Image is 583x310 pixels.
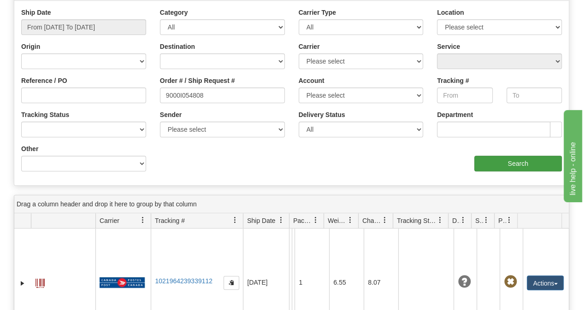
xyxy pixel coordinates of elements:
label: Destination [160,42,195,51]
label: Ship Date [21,8,51,17]
label: Tracking Status [21,110,69,119]
img: 20 - Canada Post [100,277,145,288]
a: Pickup Status filter column settings [501,212,517,228]
label: Order # / Ship Request # [160,76,235,85]
a: Tracking # filter column settings [227,212,243,228]
label: Service [437,42,460,51]
label: Account [299,76,324,85]
a: Weight filter column settings [342,212,358,228]
span: Ship Date [247,216,275,225]
label: Origin [21,42,40,51]
a: Charge filter column settings [377,212,393,228]
a: Label [35,275,45,289]
a: Packages filter column settings [308,212,324,228]
span: Pickup Status [498,216,506,225]
label: Reference / PO [21,76,67,85]
label: Department [437,110,473,119]
span: Unknown [458,275,471,288]
span: Delivery Status [452,216,460,225]
label: Carrier Type [299,8,336,17]
button: Actions [527,275,564,290]
label: Category [160,8,188,17]
span: Charge [362,216,382,225]
a: Tracking Status filter column settings [432,212,448,228]
input: To [506,88,562,103]
label: Delivery Status [299,110,345,119]
a: Shipment Issues filter column settings [478,212,494,228]
a: Expand [18,279,27,288]
span: Tracking # [155,216,185,225]
div: grid grouping header [14,195,569,213]
input: From [437,88,492,103]
a: 1021964239339112 [155,277,212,285]
input: Search [474,156,562,171]
span: Packages [293,216,312,225]
span: Shipment Issues [475,216,483,225]
a: Carrier filter column settings [135,212,151,228]
iframe: chat widget [562,108,582,202]
span: Weight [328,216,347,225]
label: Location [437,8,464,17]
span: Carrier [100,216,119,225]
button: Copy to clipboard [224,276,239,290]
a: Ship Date filter column settings [273,212,289,228]
a: Delivery Status filter column settings [455,212,471,228]
label: Carrier [299,42,320,51]
span: Tracking Status [397,216,437,225]
label: Other [21,144,38,153]
div: live help - online [7,6,85,17]
span: Pickup Not Assigned [504,275,517,288]
label: Tracking # [437,76,469,85]
label: Sender [160,110,182,119]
